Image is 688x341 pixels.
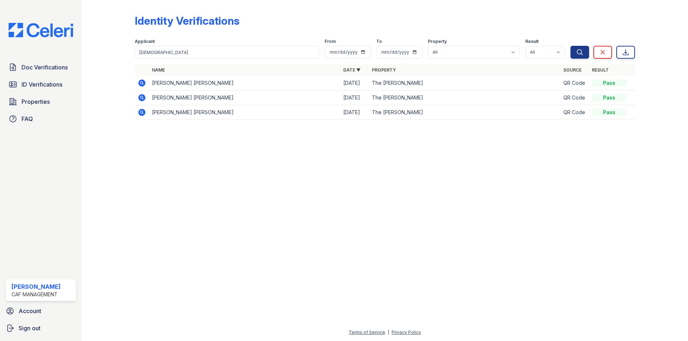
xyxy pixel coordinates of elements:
a: Sign out [3,321,79,335]
div: Identity Verifications [135,14,239,27]
a: Property [372,67,396,73]
a: Date ▼ [343,67,360,73]
label: From [325,39,336,44]
span: Sign out [19,324,40,332]
a: Result [592,67,609,73]
td: [DATE] [340,76,369,91]
input: Search by name or phone number [135,46,319,59]
label: Property [428,39,447,44]
td: [PERSON_NAME] [PERSON_NAME] [149,105,340,120]
td: [PERSON_NAME] [PERSON_NAME] [149,91,340,105]
a: Account [3,304,79,318]
span: Properties [21,97,50,106]
a: Name [152,67,165,73]
div: | [388,330,389,335]
div: [PERSON_NAME] [11,282,61,291]
a: FAQ [6,112,76,126]
td: The [PERSON_NAME] [369,76,560,91]
td: The [PERSON_NAME] [369,91,560,105]
a: ID Verifications [6,77,76,92]
td: [DATE] [340,91,369,105]
a: Properties [6,94,76,109]
a: Terms of Service [349,330,385,335]
div: Pass [592,79,626,87]
td: [PERSON_NAME] [PERSON_NAME] [149,76,340,91]
td: [DATE] [340,105,369,120]
div: Pass [592,109,626,116]
img: CE_Logo_Blue-a8612792a0a2168367f1c8372b55b34899dd931a85d93a1a3d3e32e68fde9ad4.png [3,23,79,37]
label: To [376,39,382,44]
label: Applicant [135,39,155,44]
span: ID Verifications [21,80,62,89]
td: QR Code [560,105,589,120]
span: Doc Verifications [21,63,68,72]
td: QR Code [560,91,589,105]
a: Doc Verifications [6,60,76,74]
span: Account [19,307,41,315]
a: Privacy Policy [392,330,421,335]
div: Pass [592,94,626,101]
td: The [PERSON_NAME] [369,105,560,120]
div: CAF Management [11,291,61,298]
span: FAQ [21,115,33,123]
label: Result [525,39,539,44]
a: Source [563,67,582,73]
td: QR Code [560,76,589,91]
